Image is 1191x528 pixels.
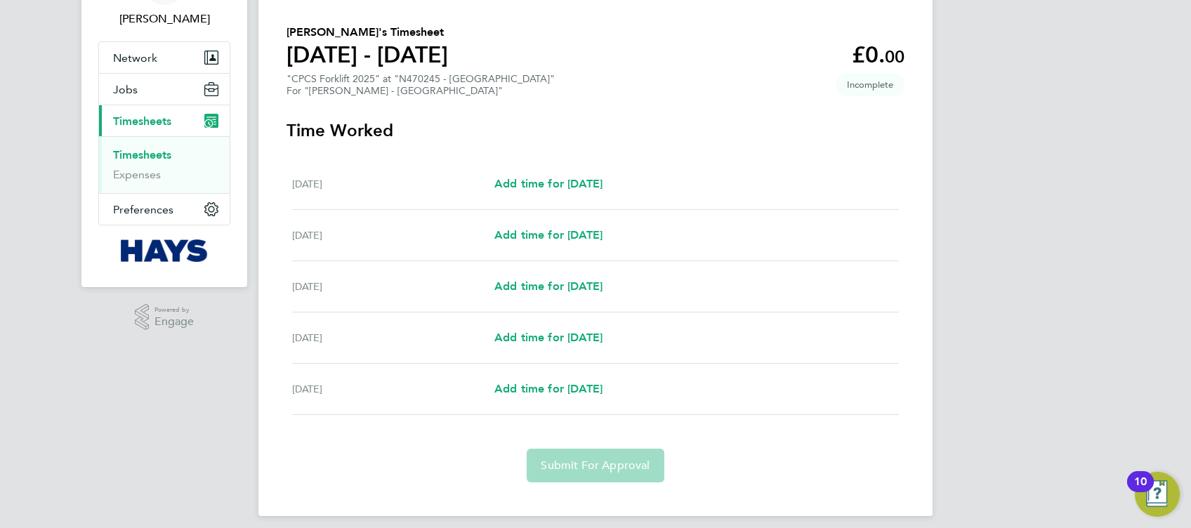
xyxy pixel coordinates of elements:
app-decimal: £0. [852,41,904,68]
span: Add time for [DATE] [494,279,603,293]
div: "CPCS Forklift 2025" at "N470245 - [GEOGRAPHIC_DATA]" [287,73,555,97]
div: [DATE] [292,227,494,244]
a: Add time for [DATE] [494,381,603,397]
span: Add time for [DATE] [494,177,603,190]
div: 10 [1134,482,1147,500]
span: Add time for [DATE] [494,331,603,344]
a: Add time for [DATE] [494,176,603,192]
div: [DATE] [292,278,494,295]
span: Engage [154,316,194,328]
a: Add time for [DATE] [494,329,603,346]
a: Add time for [DATE] [494,227,603,244]
div: [DATE] [292,381,494,397]
button: Network [99,42,230,73]
div: For "[PERSON_NAME] - [GEOGRAPHIC_DATA]" [287,85,555,97]
h3: Time Worked [287,119,904,142]
button: Preferences [99,194,230,225]
span: 00 [885,46,904,67]
span: This timesheet is Incomplete. [836,73,904,96]
img: hays-logo-retina.png [121,239,209,262]
a: Expenses [113,168,161,181]
div: Timesheets [99,136,230,193]
h2: [PERSON_NAME]'s Timesheet [287,24,448,41]
span: Powered by [154,304,194,316]
span: Amelia Kelly [98,11,230,27]
button: Jobs [99,74,230,105]
span: Network [113,51,157,65]
a: Timesheets [113,148,171,161]
span: Timesheets [113,114,171,128]
h1: [DATE] - [DATE] [287,41,448,69]
span: Preferences [113,203,173,216]
button: Timesheets [99,105,230,136]
button: Open Resource Center, 10 new notifications [1135,472,1180,517]
span: Add time for [DATE] [494,382,603,395]
span: Jobs [113,83,138,96]
div: [DATE] [292,176,494,192]
span: Add time for [DATE] [494,228,603,242]
a: Go to home page [98,239,230,262]
a: Powered byEngage [135,304,195,331]
div: [DATE] [292,329,494,346]
a: Add time for [DATE] [494,278,603,295]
